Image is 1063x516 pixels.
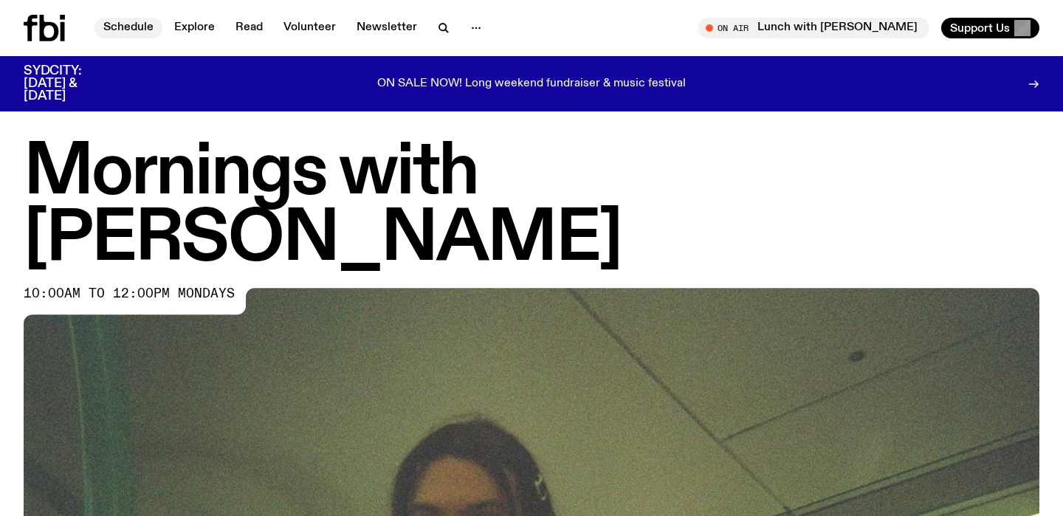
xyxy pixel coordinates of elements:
[24,288,235,300] span: 10:00am to 12:00pm mondays
[227,18,272,38] a: Read
[24,140,1039,273] h1: Mornings with [PERSON_NAME]
[377,78,686,91] p: ON SALE NOW! Long weekend fundraiser & music festival
[941,18,1039,38] button: Support Us
[94,18,162,38] a: Schedule
[348,18,426,38] a: Newsletter
[275,18,345,38] a: Volunteer
[698,18,929,38] button: On AirLunch with [PERSON_NAME]
[165,18,224,38] a: Explore
[950,21,1010,35] span: Support Us
[24,65,118,103] h3: SYDCITY: [DATE] & [DATE]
